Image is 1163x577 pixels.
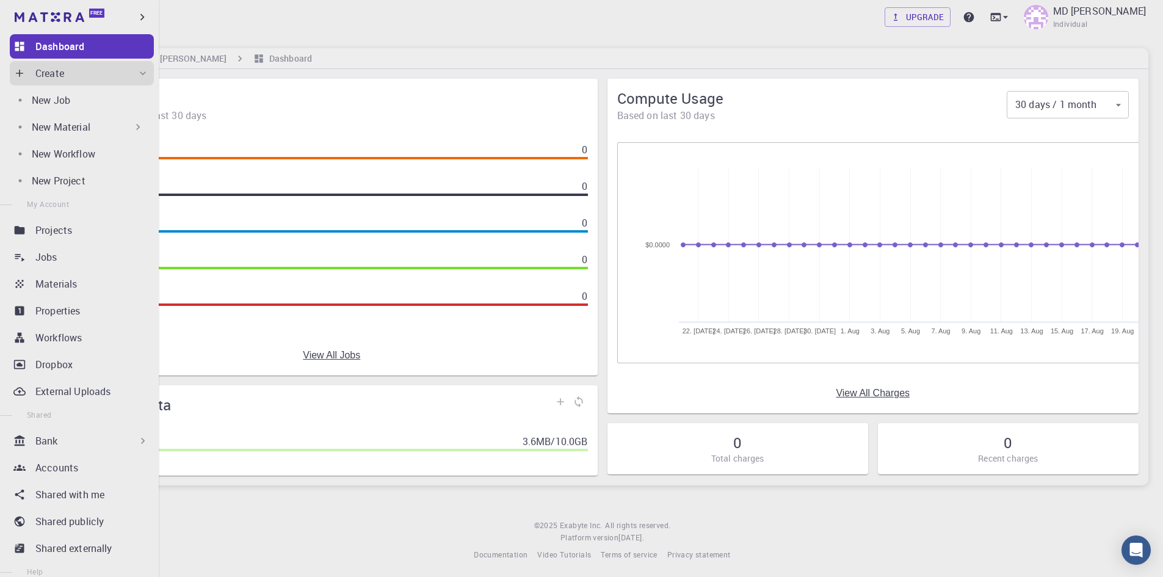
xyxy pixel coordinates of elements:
[32,147,95,161] p: New Workflow
[534,520,560,532] span: © 2025
[10,325,154,350] a: Workflows
[618,532,644,542] span: [DATE] .
[978,452,1038,465] p: Recent charges
[35,66,64,81] p: Create
[32,93,70,107] p: New Job
[560,520,603,532] a: Exabyte Inc.
[617,89,1007,108] span: Compute Usage
[35,460,78,475] p: Accounts
[35,277,77,291] p: Materials
[582,216,587,230] p: 0
[10,536,154,561] a: Shared externally
[537,549,591,561] a: Video Tutorials
[10,299,154,323] a: Properties
[474,549,527,561] a: Documentation
[10,61,154,85] div: Create
[264,52,312,65] h6: Dashboard
[35,303,81,318] p: Properties
[560,520,603,530] span: Exabyte Inc.
[10,379,154,404] a: External Uploads
[560,532,618,544] span: Platform version
[617,108,1007,123] span: Based on last 30 days
[10,272,154,296] a: Materials
[76,89,588,108] span: Jobs
[10,245,154,269] a: Jobs
[35,223,72,238] p: Projects
[582,179,587,194] p: 0
[35,330,82,345] p: Workflows
[742,327,775,335] tspan: 26. [DATE]
[10,34,154,59] a: Dashboard
[773,327,805,335] tspan: 28. [DATE]
[140,52,226,65] h6: MD [PERSON_NAME]
[32,173,85,188] p: New Project
[10,218,154,242] a: Projects
[303,350,360,361] a: View All Jobs
[61,52,314,65] nav: breadcrumb
[601,549,657,561] a: Terms of service
[803,327,836,335] tspan: 30. [DATE]
[523,434,588,449] p: 3.6MB / 10.0GB
[990,327,1012,335] tspan: 11. Aug
[667,550,731,559] span: Privacy statement
[35,250,57,264] p: Jobs
[35,487,104,502] p: Shared with me
[711,452,764,465] p: Total charges
[474,550,527,559] span: Documentation
[931,327,950,335] tspan: 7. Aug
[605,520,670,532] span: All rights reserved.
[1050,327,1073,335] tspan: 15. Aug
[10,88,149,112] a: New Job
[582,252,587,267] p: 0
[27,199,69,209] span: My Account
[24,9,68,20] span: Support
[667,549,731,561] a: Privacy statement
[682,327,714,335] tspan: 22. [DATE]
[836,388,910,399] a: View All Charges
[900,327,919,335] tspan: 5. Aug
[35,384,111,399] p: External Uploads
[27,567,43,576] span: Help
[10,455,154,480] a: Accounts
[618,532,644,544] a: [DATE].
[35,514,104,529] p: Shared publicly
[962,327,980,335] tspan: 9. Aug
[537,550,591,559] span: Video Tutorials
[1007,93,1129,117] div: 30 days / 1 month
[1053,18,1088,31] span: Individual
[582,289,587,303] p: 0
[10,509,154,534] a: Shared publicly
[645,241,670,249] text: $0.0000
[1121,535,1151,565] div: Open Intercom Messenger
[32,120,90,134] p: New Material
[10,115,149,139] div: New Material
[35,541,112,556] p: Shared externally
[27,410,51,419] span: Shared
[1053,4,1146,18] p: MD [PERSON_NAME]
[1081,327,1103,335] tspan: 17. Aug
[35,434,58,448] p: Bank
[10,352,154,377] a: Dropbox
[582,142,587,157] p: 0
[76,395,551,415] span: Storage Quota
[10,429,154,453] div: Bank
[35,357,73,372] p: Dropbox
[10,482,154,507] a: Shared with me
[1020,327,1043,335] tspan: 13. Aug
[1004,433,1012,452] h5: 0
[712,327,745,335] tspan: 24. [DATE]
[733,433,742,452] h5: 0
[1111,327,1134,335] tspan: 19. Aug
[76,108,588,123] span: 0 jobs during the last 30 days
[1024,5,1048,29] img: MD RUBEL
[840,327,859,335] tspan: 1. Aug
[601,550,657,559] span: Terms of service
[871,327,889,335] tspan: 3. Aug
[15,12,84,22] img: logo
[35,39,84,54] p: Dashboard
[10,169,149,193] a: New Project
[10,142,149,166] a: New Workflow
[885,7,951,27] a: Upgrade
